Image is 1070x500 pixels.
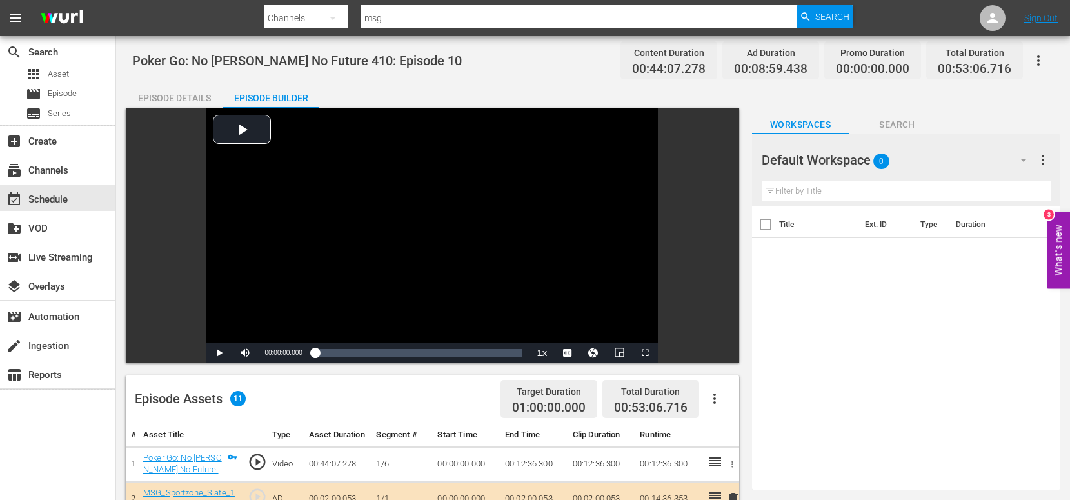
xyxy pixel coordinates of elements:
[635,446,702,481] td: 00:12:36.300
[632,343,658,363] button: Fullscreen
[264,349,302,356] span: 00:00:00.000
[132,53,462,68] span: Poker Go: No [PERSON_NAME] No Future 410: Episode 10
[138,423,243,447] th: Asset Title
[1035,152,1051,168] span: more_vert
[815,5,849,28] span: Search
[529,343,555,363] button: Playback Rate
[632,62,706,77] span: 00:44:07.278
[948,206,1025,243] th: Duration
[31,3,93,34] img: ans4CAIJ8jUAAAAAAAAAAAAAAAAAAAAAAAAgQb4GAAAAAAAAAAAAAAAAAAAAAAAAJMjXAAAAAAAAAAAAAAAAAAAAAAAAgAT5G...
[606,343,632,363] button: Picture-in-Picture
[223,83,319,108] button: Episode Builder
[126,423,138,447] th: #
[857,206,913,243] th: Ext. ID
[6,192,22,207] span: Schedule
[315,349,523,357] div: Progress Bar
[614,400,688,415] span: 00:53:06.716
[1047,212,1070,288] button: Open Feedback Widget
[568,446,635,481] td: 00:12:36.300
[304,423,372,447] th: Asset Duration
[126,83,223,108] button: Episode Details
[6,163,22,178] span: subscriptions
[26,86,41,102] span: Episode
[614,383,688,401] div: Total Duration
[580,343,606,363] button: Jump To Time
[1044,209,1054,219] div: 3
[48,68,69,81] span: Asset
[6,338,22,354] span: Ingestion
[8,10,23,26] span: menu
[48,87,77,100] span: Episode
[230,391,246,406] span: 11
[223,83,319,114] div: Episode Builder
[938,44,1011,62] div: Total Duration
[267,423,304,447] th: Type
[6,309,22,325] span: Automation
[6,134,22,149] span: Create
[555,343,580,363] button: Captions
[248,452,267,472] span: play_circle_outline
[135,391,246,406] div: Episode Assets
[512,401,586,415] span: 01:00:00.000
[635,423,702,447] th: Runtime
[232,343,258,363] button: Mute
[779,206,857,243] th: Title
[938,62,1011,77] span: 00:53:06.716
[1035,145,1051,175] button: more_vert
[1024,13,1058,23] a: Sign Out
[797,5,853,28] button: Search
[568,423,635,447] th: Clip Duration
[26,66,41,82] span: Asset
[26,106,41,121] span: Series
[6,279,22,294] span: Overlays
[6,367,22,383] span: Reports
[432,446,500,481] td: 00:00:00.000
[6,45,22,60] span: Search
[752,117,849,133] span: Workspaces
[500,446,568,481] td: 00:12:36.300
[143,453,224,486] a: Poker Go: No [PERSON_NAME] No Future 410: Episode 10
[206,108,658,363] div: Video Player
[836,62,909,77] span: 00:00:00.000
[913,206,948,243] th: Type
[371,423,432,447] th: Segment #
[126,446,138,481] td: 1
[734,44,807,62] div: Ad Duration
[48,107,71,120] span: Series
[632,44,706,62] div: Content Duration
[512,383,586,401] div: Target Duration
[267,446,304,481] td: Video
[126,83,223,114] div: Episode Details
[849,117,946,133] span: Search
[734,62,807,77] span: 00:08:59.438
[6,221,22,236] span: VOD
[206,343,232,363] button: Play
[836,44,909,62] div: Promo Duration
[500,423,568,447] th: End Time
[432,423,500,447] th: Start Time
[6,250,22,265] span: Live Streaming
[371,446,432,481] td: 1/6
[873,148,889,175] span: 0
[762,142,1039,178] div: Default Workspace
[304,446,372,481] td: 00:44:07.278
